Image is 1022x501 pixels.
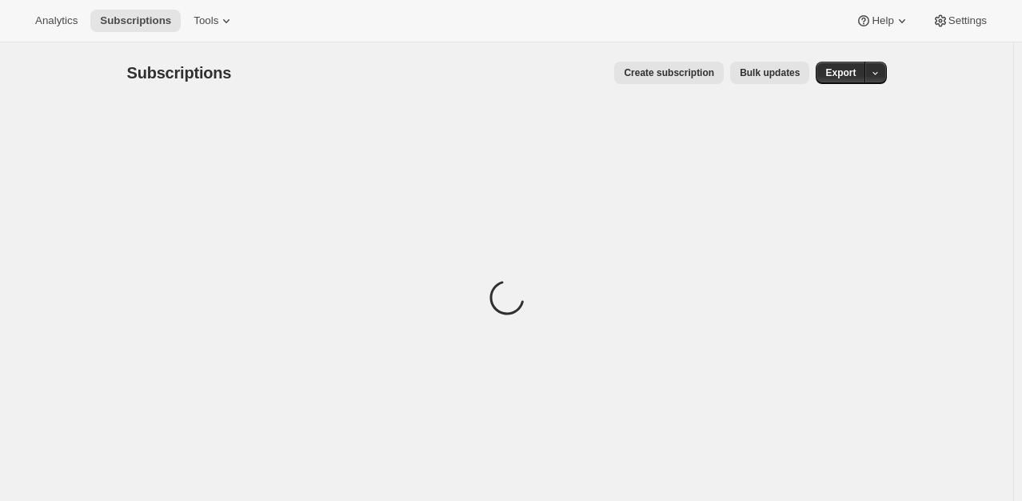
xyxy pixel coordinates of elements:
button: Settings [923,10,996,32]
button: Help [846,10,919,32]
span: Export [825,66,856,79]
span: Subscriptions [100,14,171,27]
span: Analytics [35,14,78,27]
span: Create subscription [624,66,714,79]
button: Create subscription [614,62,724,84]
button: Analytics [26,10,87,32]
button: Tools [184,10,244,32]
span: Bulk updates [740,66,800,79]
button: Bulk updates [730,62,809,84]
span: Subscriptions [127,64,232,82]
span: Settings [948,14,987,27]
button: Export [816,62,865,84]
span: Tools [194,14,218,27]
span: Help [872,14,893,27]
button: Subscriptions [90,10,181,32]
